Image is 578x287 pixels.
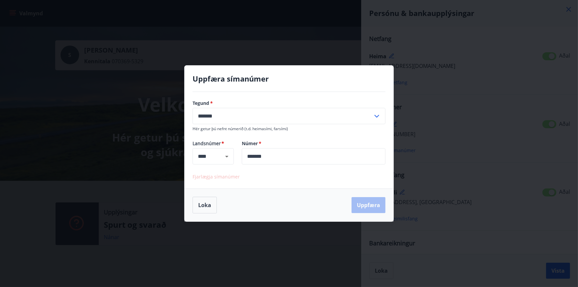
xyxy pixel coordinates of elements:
button: Loka [193,197,217,213]
span: Fjarlægja símanúmer [193,173,240,180]
span: Hér getur þú nefnt númerið (t.d. heimasími, farsími) [193,126,288,132]
button: Open [222,152,231,161]
label: Númer [242,140,385,147]
span: Landsnúmer [193,140,234,147]
h4: Uppfæra símanúmer [193,74,385,84]
div: Númer [242,148,385,164]
label: Tegund [193,100,385,107]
